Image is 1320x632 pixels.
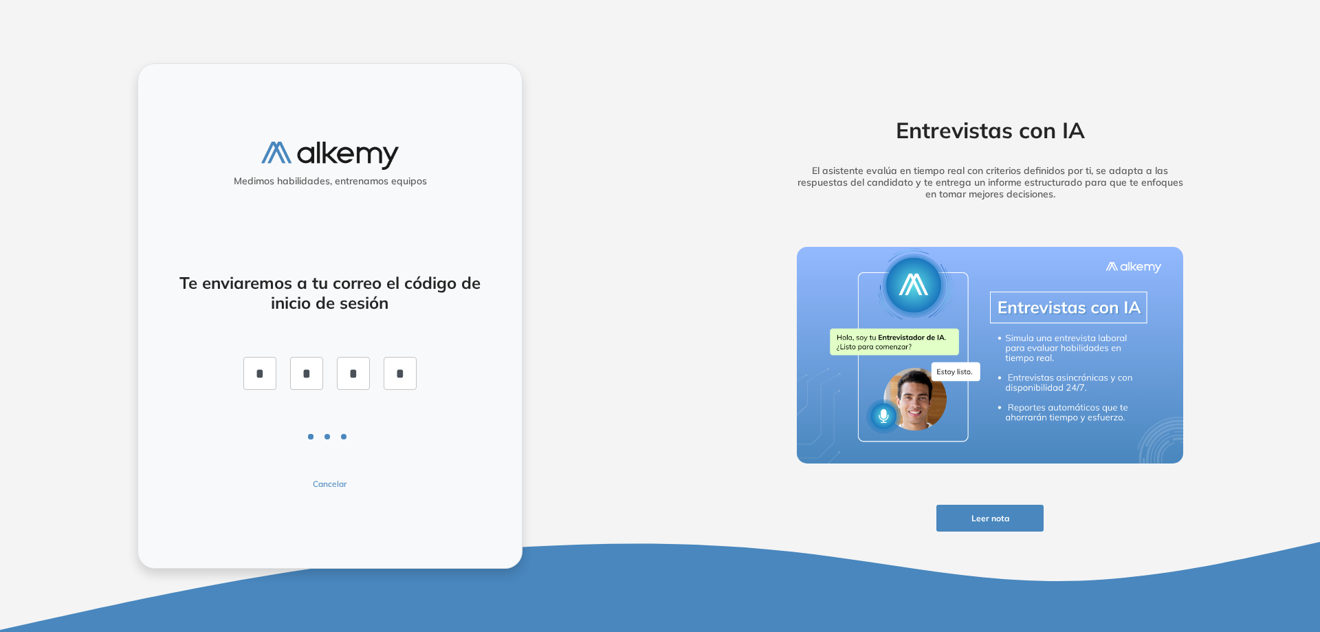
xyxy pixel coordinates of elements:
div: Widget de chat [1072,472,1320,632]
h4: Te enviaremos a tu correo el código de inicio de sesión [175,273,485,313]
h5: El asistente evalúa en tiempo real con criterios definidos por ti, se adapta a las respuestas del... [775,165,1204,199]
button: Cancelar [246,478,414,490]
h2: Entrevistas con IA [775,117,1204,143]
button: Leer nota [936,505,1044,532]
h5: Medimos habilidades, entrenamos equipos [144,175,516,187]
img: img-more-info [797,247,1183,464]
iframe: Chat Widget [1072,472,1320,632]
img: logo-alkemy [261,142,399,170]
